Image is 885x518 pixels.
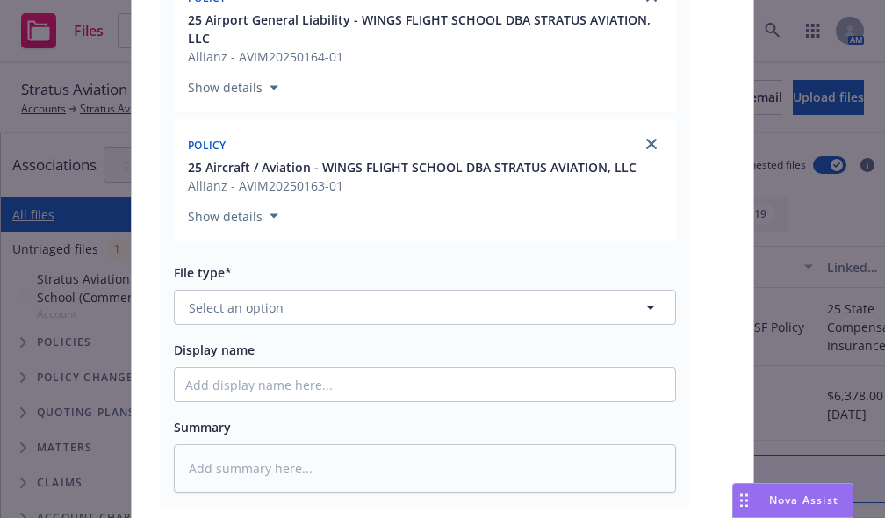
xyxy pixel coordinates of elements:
[733,484,755,517] div: Drag to move
[181,77,285,98] button: Show details
[174,342,255,358] span: Display name
[188,47,666,66] span: Allianz - AVIM20250164-01
[188,11,666,47] button: 25 Airport General Liability - WINGS FLIGHT SCHOOL DBA STRATUS AVIATION, LLC
[188,176,637,195] span: Allianz - AVIM20250163-01
[732,483,853,518] button: Nova Assist
[188,138,227,153] span: Policy
[174,419,231,435] span: Summary
[175,368,675,401] input: Add display name here...
[641,133,662,155] a: close
[174,290,676,325] button: Select an option
[181,205,285,227] button: Show details
[174,264,232,281] span: File type*
[188,158,637,176] button: 25 Aircraft / Aviation - WINGS FLIGHT SCHOOL DBA STRATUS AVIATION, LLC
[189,299,284,317] span: Select an option
[769,493,838,507] span: Nova Assist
